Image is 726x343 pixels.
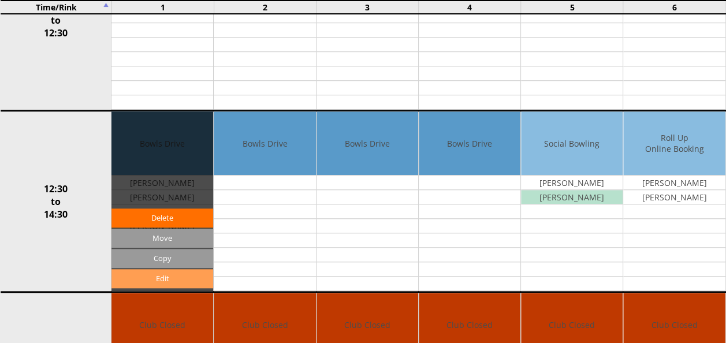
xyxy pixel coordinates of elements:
[521,111,623,176] td: Social Bowling
[521,1,623,14] td: 5
[111,249,213,268] input: Copy
[111,208,213,228] a: Delete
[521,176,623,190] td: [PERSON_NAME]
[623,190,725,204] td: [PERSON_NAME]
[1,111,111,292] td: 12:30 to 14:30
[1,1,111,14] td: Time/Rink
[214,1,316,14] td: 2
[419,111,520,176] td: Bowls Drive
[317,1,419,14] td: 3
[111,229,213,248] input: Move
[317,111,418,176] td: Bowls Drive
[623,176,725,190] td: [PERSON_NAME]
[521,190,623,204] td: [PERSON_NAME]
[419,1,521,14] td: 4
[111,269,213,288] a: Edit
[623,1,725,14] td: 6
[623,111,725,176] td: Roll Up Online Booking
[214,111,315,176] td: Bowls Drive
[111,1,214,14] td: 1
